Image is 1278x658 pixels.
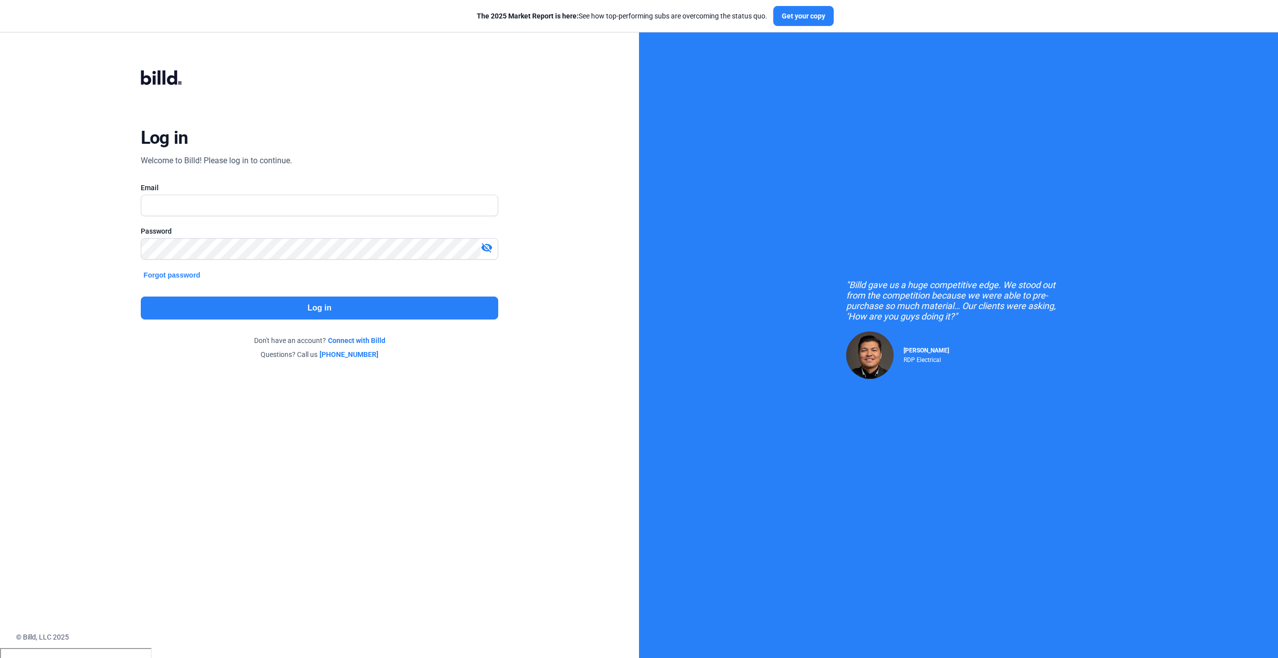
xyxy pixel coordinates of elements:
div: Questions? Call us [141,349,499,359]
div: RDP Electrical [904,354,949,363]
button: Log in [141,297,499,320]
span: [PERSON_NAME] [904,347,949,354]
div: "Billd gave us a huge competitive edge. We stood out from the competition because we were able to... [846,280,1071,322]
div: Log in [141,127,188,149]
a: [PHONE_NUMBER] [319,349,378,359]
div: See how top-performing subs are overcoming the status quo. [477,11,767,21]
div: Welcome to Billd! Please log in to continue. [141,155,292,167]
div: Email [141,183,499,193]
img: Raul Pacheco [846,331,894,379]
button: Forgot password [141,270,204,281]
span: The 2025 Market Report is here: [477,12,579,20]
div: Password [141,226,499,236]
mat-icon: visibility_off [481,242,493,254]
button: Get your copy [773,6,834,26]
div: Don't have an account? [141,335,499,345]
a: Connect with Billd [328,335,385,345]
